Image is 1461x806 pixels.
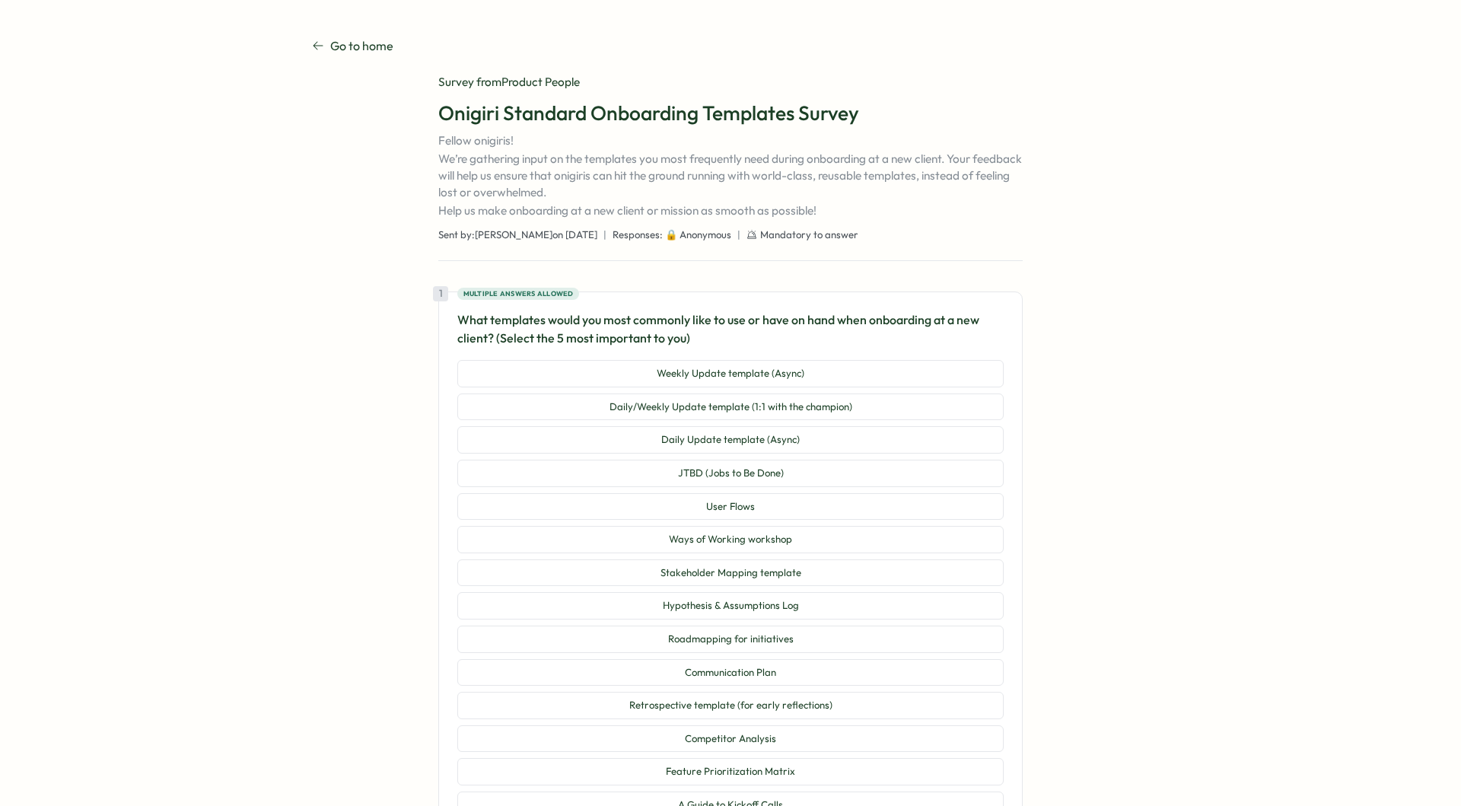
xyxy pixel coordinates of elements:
span: Responses: 🔒 Anonymous [613,228,731,242]
button: Competitor Analysis [457,725,1004,753]
button: JTBD (Jobs to Be Done) [457,460,1004,487]
button: Ways of Working workshop [457,526,1004,553]
p: Fellow onigiris! We’re gathering input on the templates you most frequently need during onboardin... [438,132,1023,219]
span: Sent by: [PERSON_NAME] on [DATE] [438,228,597,242]
span: | [603,228,606,242]
span: Multiple answers allowed [463,288,574,299]
div: 1 [433,286,448,301]
div: Survey from Product People [438,74,1023,91]
span: Mandatory to answer [760,228,858,242]
button: Retrospective template (for early reflections) [457,692,1004,719]
button: Hypothesis & Assumptions Log [457,592,1004,620]
button: Weekly Update template (Async) [457,360,1004,387]
button: Roadmapping for initiatives [457,626,1004,653]
button: Communication Plan [457,659,1004,687]
button: Feature Prioritization Matrix [457,758,1004,785]
button: User Flows [457,493,1004,521]
p: Go to home [330,37,393,56]
a: Go to home [312,37,393,56]
p: What templates would you most commonly like to use or have on hand when onboarding at a new clien... [457,311,1004,349]
h1: Onigiri Standard Onboarding Templates Survey [438,100,1023,126]
span: | [737,228,740,242]
button: Daily/Weekly Update template (1:1 with the champion) [457,393,1004,421]
button: Daily Update template (Async) [457,426,1004,454]
button: Stakeholder Mapping template [457,559,1004,587]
